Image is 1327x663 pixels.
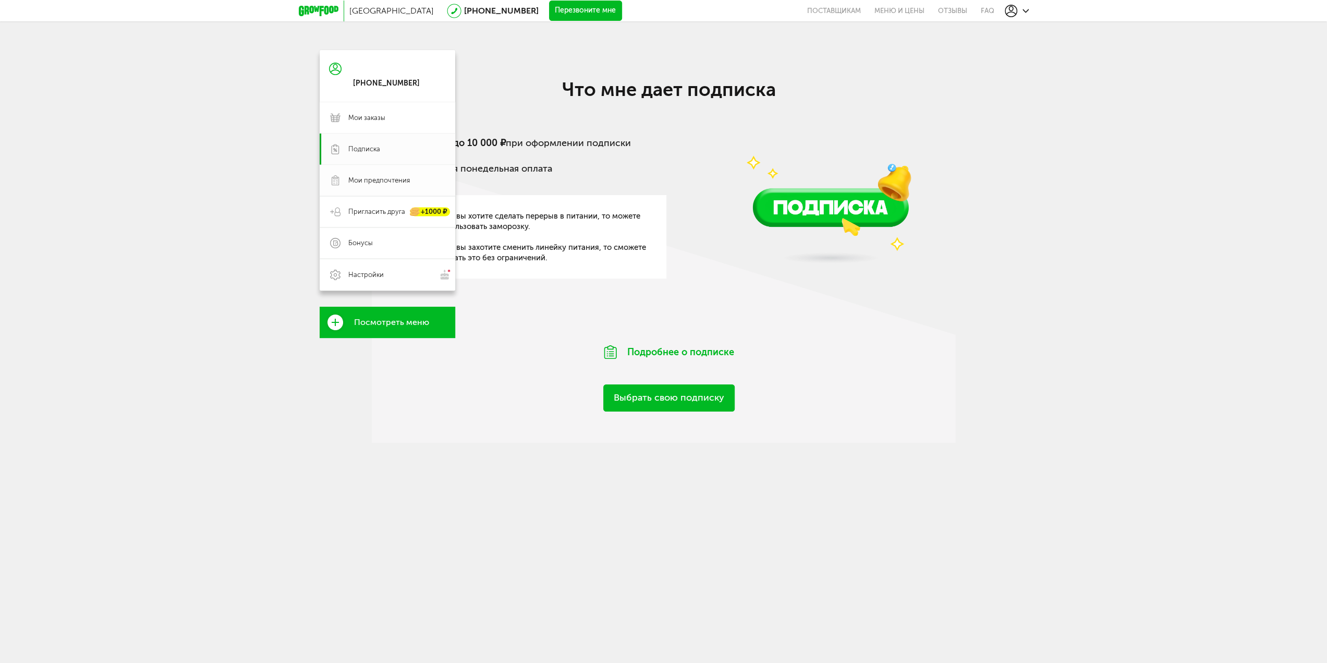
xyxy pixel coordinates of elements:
[719,77,943,275] img: vUQQD42TP1CeN4SU.png
[320,307,455,338] a: Посмотреть меню
[320,227,455,259] a: Бонусы
[349,6,434,16] span: [GEOGRAPHIC_DATA]
[464,6,539,16] a: [PHONE_NUMBER]
[420,163,552,174] span: Удобная понедельная оплата
[353,79,420,88] div: [PHONE_NUMBER]
[320,134,455,165] a: Подписка
[348,238,373,248] span: Бонусы
[603,384,735,411] a: Выбрать свою подписку
[420,137,631,149] span: Скидку при оформлении подписки
[348,144,380,154] span: Подписка
[320,259,455,291] a: Настройки
[549,1,622,21] button: Перезвоните мне
[348,113,385,123] span: Мои заказы
[575,332,763,372] div: Подробнее о подписке
[320,196,455,227] a: Пригласить друга +1000 ₽
[410,208,450,216] div: +1000 ₽
[320,165,455,196] a: Мои предпочтения
[453,137,506,149] b: до 10 000 ₽
[460,78,878,101] h2: Что мне дает подписка
[348,270,384,280] span: Настройки
[354,318,429,327] span: Посмотреть меню
[348,176,410,185] span: Мои предпочтения
[437,211,651,263] span: Если вы хотите сделать перерыв в питании, то можете использовать заморозку. Если вы захотите смен...
[348,207,405,216] span: Пригласить друга
[320,102,455,134] a: Мои заказы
